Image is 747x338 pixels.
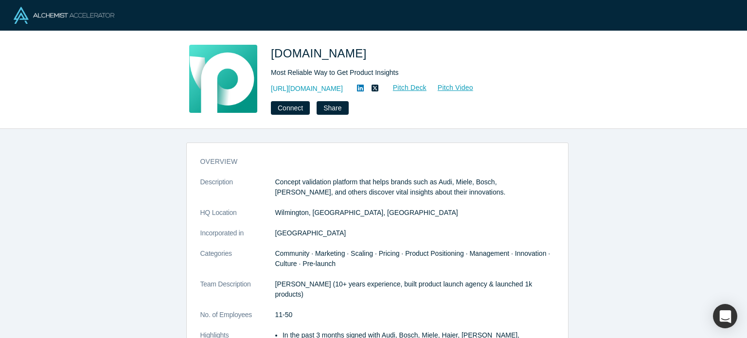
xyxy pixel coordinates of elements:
dt: HQ Location [200,208,275,228]
a: Pitch Video [427,82,474,93]
h3: overview [200,157,541,167]
img: Prelaunch.com's Logo [189,45,257,113]
dt: Incorporated in [200,228,275,249]
dd: 11-50 [275,310,554,320]
a: [URL][DOMAIN_NAME] [271,84,343,94]
img: Alchemist Logo [14,7,114,24]
p: Concept validation platform that helps brands such as Audi, Miele, Bosch, [PERSON_NAME], and othe... [275,177,554,197]
p: [PERSON_NAME] (10+ years experience, built product launch agency & launched 1k products) [275,279,554,300]
dd: [GEOGRAPHIC_DATA] [275,228,554,238]
dd: Wilmington, [GEOGRAPHIC_DATA], [GEOGRAPHIC_DATA] [275,208,554,218]
div: Most Reliable Way to Get Product Insights [271,68,543,78]
span: Community · Marketing · Scaling · Pricing · Product Positioning · Management · Innovation · Cultu... [275,249,551,267]
dt: Team Description [200,279,275,310]
button: Connect [271,101,310,115]
dt: Description [200,177,275,208]
button: Share [317,101,348,115]
dt: No. of Employees [200,310,275,330]
span: [DOMAIN_NAME] [271,47,370,60]
dt: Categories [200,249,275,279]
a: Pitch Deck [382,82,427,93]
